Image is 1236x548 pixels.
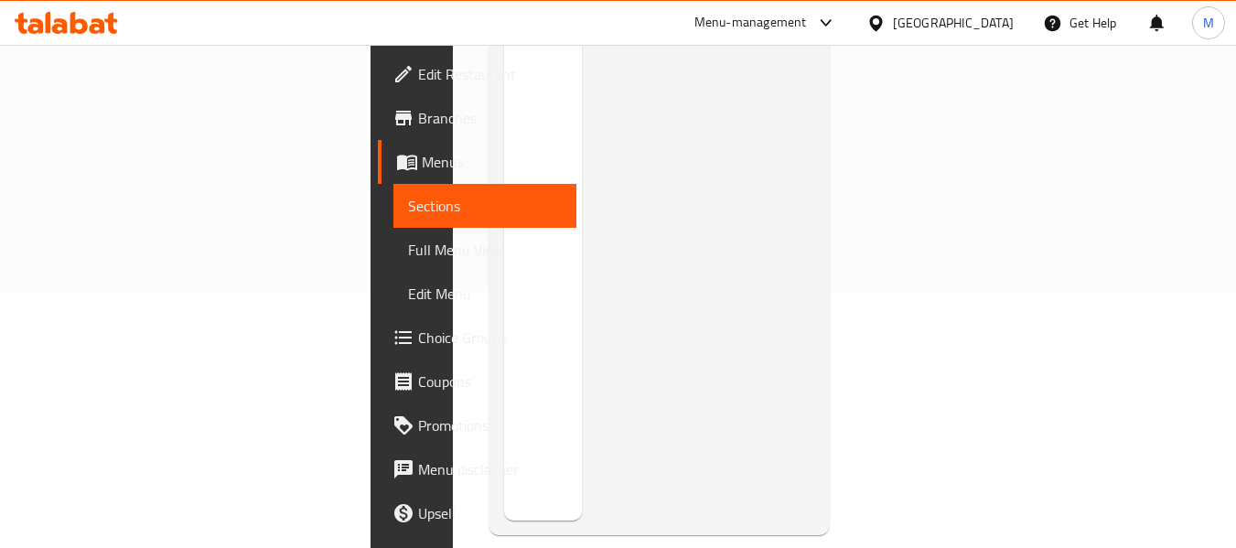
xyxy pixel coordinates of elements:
span: Promotions [418,414,563,436]
span: M [1203,13,1214,33]
a: Branches [378,96,577,140]
div: [GEOGRAPHIC_DATA] [893,13,1014,33]
span: Edit Menu [408,283,563,305]
span: Upsell [418,502,563,524]
span: Coupons [418,371,563,392]
span: Menus [422,151,563,173]
a: Full Menu View [393,228,577,272]
a: Menus [378,140,577,184]
span: Branches [418,107,563,129]
a: Coupons [378,360,577,403]
a: Choice Groups [378,316,577,360]
a: Sections [393,184,577,228]
a: Promotions [378,403,577,447]
div: Menu-management [694,12,807,34]
span: Edit Restaurant [418,63,563,85]
span: Choice Groups [418,327,563,349]
span: Full Menu View [408,239,563,261]
span: Menu disclaimer [418,458,563,480]
a: Edit Menu [393,272,577,316]
a: Menu disclaimer [378,447,577,491]
nav: Menu sections [504,59,582,74]
span: Sections [408,195,563,217]
a: Edit Restaurant [378,52,577,96]
a: Upsell [378,491,577,535]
